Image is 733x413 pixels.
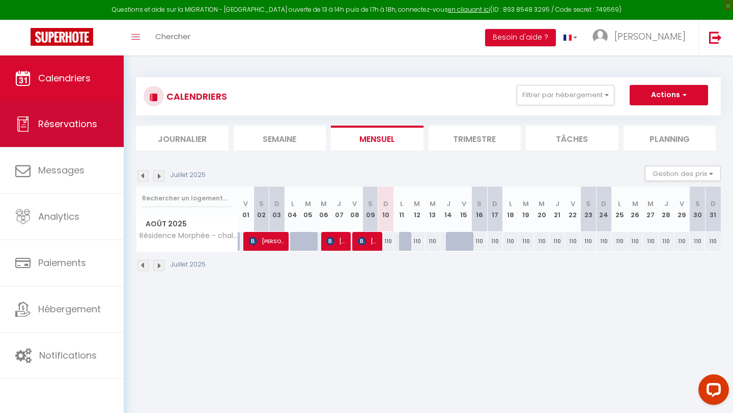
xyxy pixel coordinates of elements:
[259,199,264,209] abbr: S
[549,232,565,251] div: 110
[674,187,690,232] th: 29
[155,31,190,42] span: Chercher
[645,166,721,181] button: Gestion des prix
[462,199,466,209] abbr: V
[171,260,206,270] p: Juillet 2025
[705,232,721,251] div: 110
[321,199,327,209] abbr: M
[409,187,425,232] th: 12
[136,217,238,231] span: Août 2025
[430,199,436,209] abbr: M
[517,85,614,105] button: Filtrer par hébergement
[368,199,373,209] abbr: S
[614,30,686,43] span: [PERSON_NAME]
[596,187,612,232] th: 24
[630,85,708,105] button: Actions
[509,199,512,209] abbr: L
[709,31,722,44] img: logout
[539,199,545,209] abbr: M
[471,232,487,251] div: 110
[534,232,550,251] div: 110
[503,187,519,232] th: 18
[690,187,706,232] th: 30
[643,232,659,251] div: 110
[523,199,529,209] abbr: M
[238,187,254,232] th: 01
[627,187,643,232] th: 26
[440,187,456,232] th: 14
[31,28,93,46] img: Super Booking
[659,187,674,232] th: 28
[534,187,550,232] th: 20
[456,187,472,232] th: 15
[171,170,206,180] p: Juillet 2025
[612,232,628,251] div: 110
[425,232,441,251] div: 110
[274,199,279,209] abbr: D
[243,199,248,209] abbr: V
[690,232,706,251] div: 110
[586,199,590,209] abbr: S
[136,126,229,151] li: Journalier
[300,187,316,232] th: 05
[565,187,581,232] th: 22
[352,199,357,209] abbr: V
[331,126,424,151] li: Mensuel
[680,199,684,209] abbr: V
[485,29,556,46] button: Besoin d'aide ?
[647,199,654,209] abbr: M
[38,210,79,223] span: Analytics
[487,232,503,251] div: 110
[393,187,409,232] th: 11
[555,199,559,209] abbr: J
[674,232,690,251] div: 110
[526,126,618,151] li: Tâches
[624,126,716,151] li: Planning
[425,187,441,232] th: 13
[596,232,612,251] div: 110
[632,199,638,209] abbr: M
[38,303,101,315] span: Hébergement
[39,349,97,362] span: Notifications
[503,232,519,251] div: 110
[291,199,294,209] abbr: L
[571,199,575,209] abbr: V
[234,126,326,151] li: Semaine
[337,199,341,209] abbr: J
[487,187,503,232] th: 17
[400,199,403,209] abbr: L
[316,187,331,232] th: 06
[142,189,232,208] input: Rechercher un logement...
[627,232,643,251] div: 110
[695,199,700,209] abbr: S
[477,199,482,209] abbr: S
[378,187,394,232] th: 10
[358,231,379,251] span: [PERSON_NAME]
[383,199,388,209] abbr: D
[378,232,394,251] div: 110
[518,232,534,251] div: 110
[593,29,608,44] img: ...
[269,187,285,232] th: 03
[138,232,240,240] span: Résidence Morphée - chaleureux avec [PERSON_NAME]
[38,72,91,84] span: Calendriers
[711,199,716,209] abbr: D
[643,187,659,232] th: 27
[471,187,487,232] th: 16
[414,199,420,209] abbr: M
[38,164,84,176] span: Messages
[581,232,597,251] div: 110
[565,232,581,251] div: 110
[705,187,721,232] th: 31
[38,256,86,269] span: Paiements
[446,199,450,209] abbr: J
[331,187,347,232] th: 07
[253,187,269,232] th: 02
[326,231,347,251] span: [PERSON_NAME]
[518,187,534,232] th: 19
[409,232,425,251] div: 110
[664,199,668,209] abbr: J
[347,187,363,232] th: 08
[549,187,565,232] th: 21
[429,126,521,151] li: Trimestre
